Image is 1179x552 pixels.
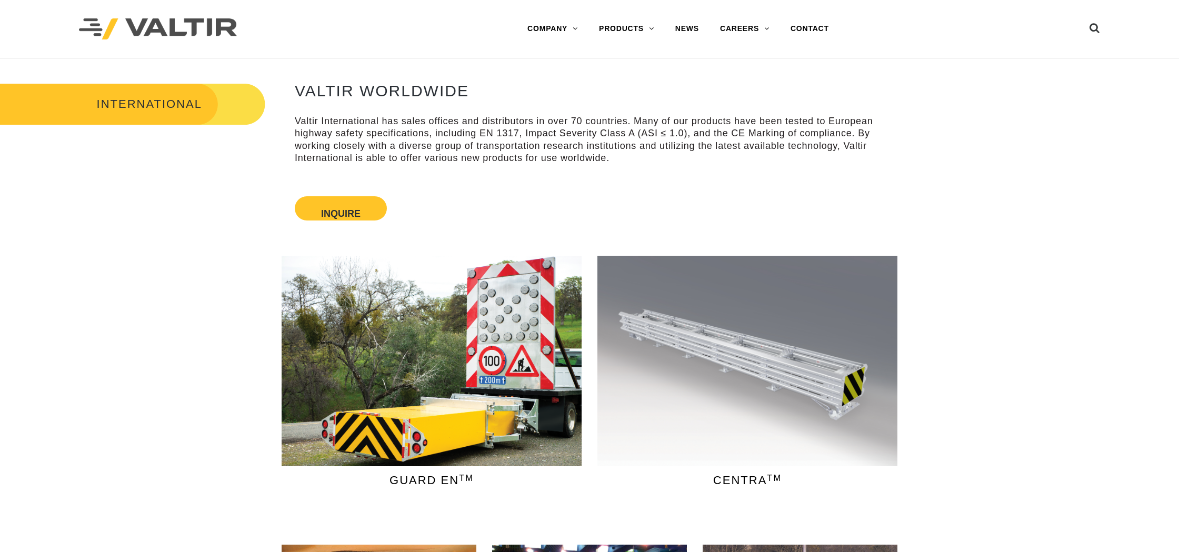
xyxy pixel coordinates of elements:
[295,115,884,165] p: Valtir International has sales offices and distributors in over 70 countries. Many of our product...
[517,18,588,39] a: COMPANY
[79,18,237,40] img: Valtir
[321,209,361,211] button: Inquire
[767,473,782,483] sup: TM
[459,473,474,483] sup: TM
[597,466,897,503] a: CENTRATM
[389,474,474,487] span: GUARD EN
[588,18,665,39] a: PRODUCTS
[389,474,474,487] a: GUARD ENTM
[665,18,710,39] a: NEWS
[713,474,782,487] span: CENTRA
[295,82,884,99] h2: VALTIR WORLDWIDE
[780,18,840,39] a: CONTACT
[710,18,780,39] a: CAREERS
